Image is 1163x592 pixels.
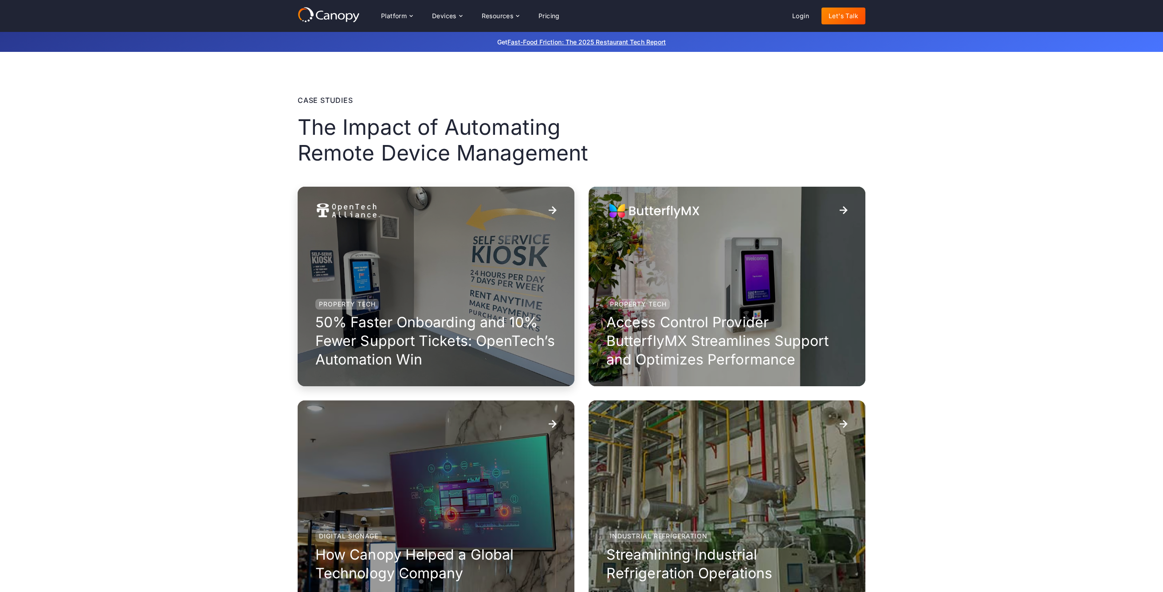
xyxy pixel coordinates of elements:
[374,7,420,25] div: Platform
[298,114,635,165] h2: The Impact of Automating Remote Device Management
[298,95,635,106] div: case studies
[531,8,567,24] a: Pricing
[315,531,382,542] div: Digital Signage
[606,299,670,310] div: Property Tech
[425,7,469,25] div: Devices
[381,13,407,19] div: Platform
[606,545,848,582] h3: Streamlining Industrial Refrigeration Operations
[589,187,865,386] a: Property TechAccess Control Provider ButterflyMX Streamlines Support and Optimizes Performance
[821,8,865,24] a: Let's Talk
[315,313,557,369] h3: 50% Faster Onboarding and 10% Fewer Support Tickets: OpenTech’s Automation Win
[364,37,799,47] p: Get
[785,8,816,24] a: Login
[606,313,848,369] h3: Access Control Provider ButterflyMX Streamlines Support and Optimizes Performance
[315,299,379,310] div: Property Tech
[432,13,456,19] div: Devices
[507,38,666,46] a: Fast-Food Friction: The 2025 Restaurant Tech Report
[298,187,574,386] a: Property Tech50% Faster Onboarding and 10% Fewer Support Tickets: OpenTech’s Automation Win
[482,13,514,19] div: Resources
[475,7,526,25] div: Resources
[606,531,711,542] div: Industrial Refrigeration
[315,545,557,582] h3: How Canopy Helped a Global Technology Company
